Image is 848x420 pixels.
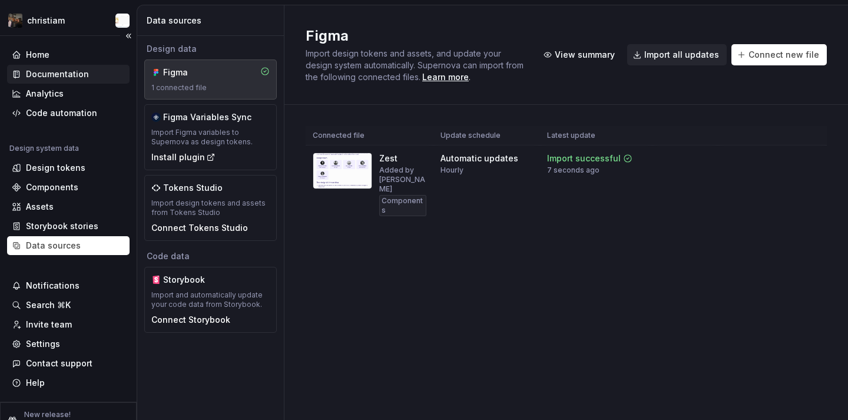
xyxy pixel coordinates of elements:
a: Components [7,178,130,197]
div: Home [26,49,49,61]
img: 6406f678-1b55-468d-98ac-69dd53595fce.png [8,14,22,28]
a: StorybookImport and automatically update your code data from Storybook.Connect Storybook [144,267,277,333]
th: Connected file [306,126,433,145]
button: Collapse sidebar [120,28,137,44]
div: Help [26,377,45,389]
span: Connect new file [748,49,819,61]
button: Connect Tokens Studio [151,222,248,234]
div: Import successful [547,153,621,164]
div: Figma Variables Sync [163,111,251,123]
span: Import all updates [644,49,719,61]
h2: Figma [306,27,524,45]
a: Home [7,45,130,64]
button: Import all updates [627,44,727,65]
div: Documentation [26,68,89,80]
button: Install plugin [151,151,216,163]
div: Data sources [147,15,279,27]
p: New release! [24,410,71,419]
div: Design tokens [26,162,85,174]
button: christiamNikki Craciun [2,8,134,33]
div: Hourly [440,166,463,175]
button: Connect Storybook [151,314,230,326]
a: Figma1 connected file [144,59,277,100]
img: Nikki Craciun [115,14,130,28]
a: Data sources [7,236,130,255]
div: Assets [26,201,54,213]
a: Analytics [7,84,130,103]
div: Code data [144,250,277,262]
div: Added by [PERSON_NAME] [379,166,426,194]
div: Storybook [163,274,220,286]
button: Connect new file [731,44,827,65]
button: Search ⌘K [7,296,130,315]
th: Update schedule [433,126,540,145]
div: Figma [163,67,220,78]
span: View summary [555,49,615,61]
a: Settings [7,335,130,353]
div: Data sources [26,240,81,252]
button: Notifications [7,276,130,295]
button: Help [7,373,130,392]
div: Design system data [9,144,79,153]
a: Learn more [422,71,469,83]
div: Components [379,195,426,216]
th: Latest update [540,126,652,145]
div: Settings [26,338,60,350]
div: Contact support [26,358,92,369]
div: Search ⌘K [26,299,71,311]
a: Code automation [7,104,130,123]
div: Automatic updates [440,153,518,164]
button: Contact support [7,354,130,373]
a: Assets [7,197,130,216]
div: Analytics [26,88,64,100]
a: Documentation [7,65,130,84]
div: Invite team [26,319,72,330]
a: Storybook stories [7,217,130,236]
div: Zest [379,153,397,164]
div: Code automation [26,107,97,119]
a: Design tokens [7,158,130,177]
div: 7 seconds ago [547,166,599,175]
div: christiam [27,15,65,27]
div: Import Figma variables to Supernova as design tokens. [151,128,270,147]
div: Components [26,181,78,193]
a: Figma Variables SyncImport Figma variables to Supernova as design tokens.Install plugin [144,104,277,170]
div: Tokens Studio [163,182,223,194]
div: Import design tokens and assets from Tokens Studio [151,199,270,217]
div: 1 connected file [151,83,270,92]
a: Invite team [7,315,130,334]
div: Storybook stories [26,220,98,232]
div: Import and automatically update your code data from Storybook. [151,290,270,309]
div: Design data [144,43,277,55]
button: View summary [538,44,622,65]
div: Notifications [26,280,79,292]
span: Import design tokens and assets, and update your design system automatically. Supernova can impor... [306,48,526,82]
span: . [420,73,471,82]
a: Tokens StudioImport design tokens and assets from Tokens StudioConnect Tokens Studio [144,175,277,241]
